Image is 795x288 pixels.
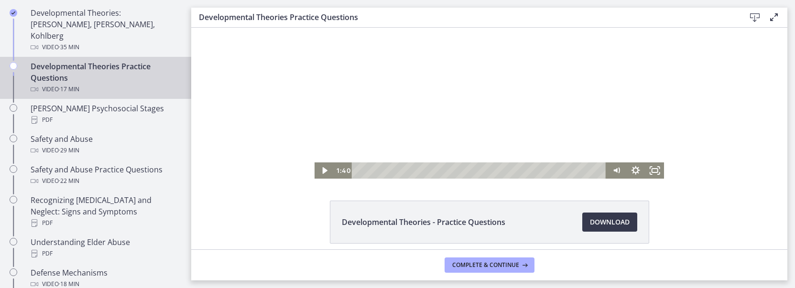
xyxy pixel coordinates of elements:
[59,175,79,187] span: · 22 min
[445,257,534,273] button: Complete & continue
[31,145,180,156] div: Video
[342,216,505,228] span: Developmental Theories - Practice Questions
[582,213,637,232] a: Download
[31,42,180,53] div: Video
[199,11,730,23] h3: Developmental Theories Practice Questions
[31,217,180,229] div: PDF
[59,145,79,156] span: · 29 min
[31,84,180,95] div: Video
[59,42,79,53] span: · 35 min
[31,248,180,259] div: PDF
[31,175,180,187] div: Video
[31,7,180,53] div: Developmental Theories: [PERSON_NAME], [PERSON_NAME], Kohlberg
[59,84,79,95] span: · 17 min
[31,103,180,126] div: [PERSON_NAME] Psychosocial Stages
[31,194,180,229] div: Recognizing [MEDICAL_DATA] and Neglect: Signs and Symptoms
[590,216,630,228] span: Download
[31,133,180,156] div: Safety and Abuse
[10,9,17,17] i: Completed
[31,114,180,126] div: PDF
[31,236,180,259] div: Understanding Elder Abuse
[31,164,180,187] div: Safety and Abuse Practice Questions
[452,261,519,269] span: Complete & continue
[31,61,180,95] div: Developmental Theories Practice Questions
